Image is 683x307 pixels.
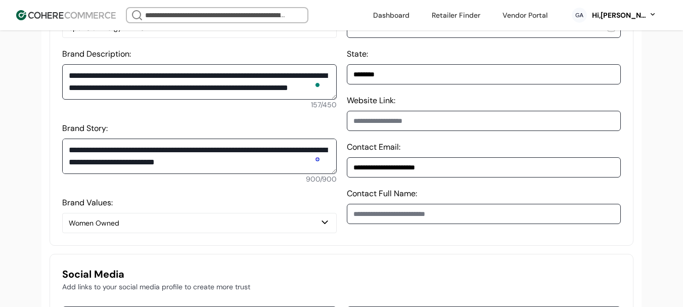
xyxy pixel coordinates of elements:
label: Contact Email: [347,142,400,152]
label: Brand Story: [62,123,108,134]
label: Website Link: [347,95,395,106]
p: Add links to your social media profile to create more trust [62,282,621,292]
textarea: To enrich screen reader interactions, please activate Accessibility in Grammarly extension settings [62,64,337,100]
div: Women Owned [69,218,320,229]
label: Brand Description: [62,49,131,59]
img: Cohere Logo [16,10,116,20]
label: Contact Full Name: [347,188,417,199]
textarea: To enrich screen reader interactions, please activate Accessibility in Grammarly extension settings [62,139,337,174]
button: Hi,[PERSON_NAME] [591,10,657,21]
div: 157 / 450 [62,100,337,110]
label: Brand Values: [62,197,113,208]
div: Hi, [PERSON_NAME] [591,10,647,21]
div: 900 / 900 [62,174,337,185]
label: State: [347,49,368,59]
h3: Social Media [62,267,621,282]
